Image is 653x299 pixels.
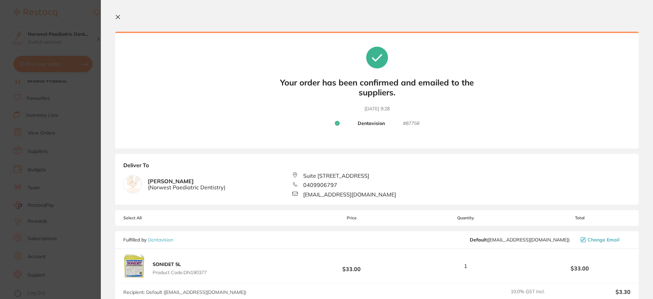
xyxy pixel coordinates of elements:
b: $33.00 [529,265,631,271]
b: Dentavision [358,121,385,127]
span: calle.ekehov@hotmail.com [470,237,570,242]
span: Select All [123,216,191,220]
span: Total [529,216,631,220]
span: Suite [STREET_ADDRESS] [303,173,369,179]
span: 0409906797 [303,182,337,188]
span: [EMAIL_ADDRESS][DOMAIN_NAME] [303,191,396,198]
span: 1 [464,263,467,269]
p: Fulfilled by [123,237,173,242]
span: Recipient: Default ( [EMAIL_ADDRESS][DOMAIN_NAME] ) [123,289,246,295]
b: Default [470,237,487,243]
span: Change Email [588,237,620,242]
b: Deliver To [123,162,631,172]
b: Your order has been confirmed and emailed to the suppliers. [275,78,479,97]
span: 10.0 % GST Incl. [511,289,568,295]
b: [PERSON_NAME] [148,178,226,191]
span: Product Code: DN190377 [153,270,207,275]
small: # 87758 [403,121,419,127]
button: SONIDET 5L Product Code:DN190377 [151,261,209,276]
img: ZmpvbmowYw [123,254,145,278]
img: empty.jpg [124,175,142,193]
b: $33.00 [301,260,402,272]
a: Dentavision [148,237,173,243]
b: SONIDET 5L [153,261,181,267]
button: Change Email [578,237,631,243]
span: ( Norwest Paediatric Dentistry ) [148,184,226,190]
output: $3.30 [573,289,631,295]
span: Quantity [402,216,529,220]
span: Price [301,216,402,220]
